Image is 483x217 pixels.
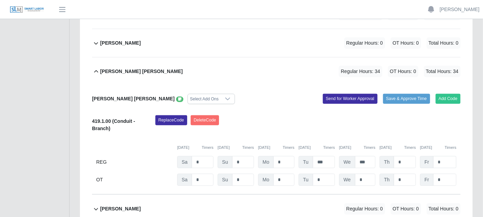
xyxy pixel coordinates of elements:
[92,29,461,57] button: [PERSON_NAME] Regular Hours: 0 OT Hours: 0 Total Hours: 0
[177,156,192,168] span: Sa
[283,145,294,151] button: Timers
[218,156,233,168] span: Su
[100,39,140,47] b: [PERSON_NAME]
[299,156,313,168] span: Tu
[177,145,213,151] div: [DATE]
[218,174,233,186] span: Su
[364,145,375,151] button: Timers
[176,96,184,101] a: View/Edit Notes
[445,145,456,151] button: Timers
[427,203,461,215] span: Total Hours: 0
[344,37,385,49] span: Regular Hours: 0
[388,66,418,77] span: OT Hours: 0
[188,94,221,104] div: Select Add Ons
[202,145,213,151] button: Timers
[299,145,335,151] div: [DATE]
[344,203,385,215] span: Regular Hours: 0
[218,145,254,151] div: [DATE]
[191,115,219,125] button: DeleteCode
[323,145,335,151] button: Timers
[339,174,355,186] span: We
[427,37,461,49] span: Total Hours: 0
[339,66,382,77] span: Regular Hours: 34
[258,156,274,168] span: Mo
[242,145,254,151] button: Timers
[92,96,175,101] b: [PERSON_NAME] [PERSON_NAME]
[155,115,187,125] button: ReplaceCode
[10,6,44,13] img: SLM Logo
[177,174,192,186] span: Sa
[96,156,173,168] div: REG
[420,174,434,186] span: Fr
[404,145,416,151] button: Timers
[323,94,377,103] button: Send for Worker Approval
[391,203,421,215] span: OT Hours: 0
[100,205,140,213] b: [PERSON_NAME]
[380,145,416,151] div: [DATE]
[258,145,294,151] div: [DATE]
[339,156,355,168] span: We
[424,66,461,77] span: Total Hours: 34
[96,174,173,186] div: OT
[420,156,434,168] span: Fr
[420,145,456,151] div: [DATE]
[339,145,375,151] div: [DATE]
[100,68,183,75] b: [PERSON_NAME] [PERSON_NAME]
[92,57,461,85] button: [PERSON_NAME] [PERSON_NAME] Regular Hours: 34 OT Hours: 0 Total Hours: 34
[436,94,461,103] button: Add Code
[380,174,394,186] span: Th
[258,174,274,186] span: Mo
[440,6,480,13] a: [PERSON_NAME]
[380,156,394,168] span: Th
[391,37,421,49] span: OT Hours: 0
[383,94,430,103] button: Save & Approve Time
[299,174,313,186] span: Tu
[92,118,135,131] b: 419.1.00 (Conduit - Branch)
